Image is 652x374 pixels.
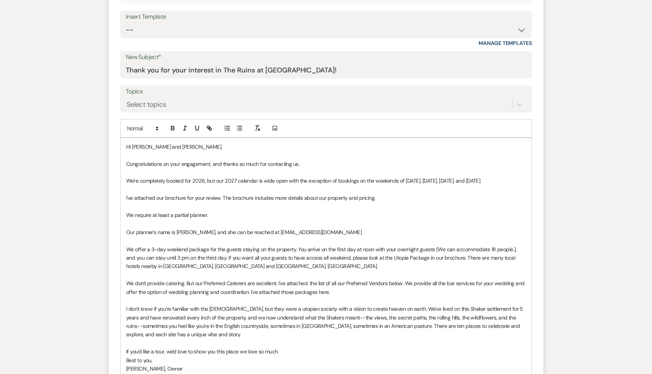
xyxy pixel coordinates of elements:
[127,99,166,109] div: Select topics
[126,356,526,364] p: Best to you,
[126,86,526,97] label: Topics
[126,160,526,168] p: Congratulations on your engagement, and thanks so much for contacting us.
[126,143,526,151] p: Hi [PERSON_NAME] and [PERSON_NAME],
[126,305,526,339] p: I don't know if you're familiar with the [DEMOGRAPHIC_DATA], but they were a utopian society with...
[126,245,526,271] p: We offer a 3-day weekend package for the guests staying on the property. You arrive on the first ...
[126,194,526,202] p: I've attached our brochure for your review. The brochure includes more details about our property...
[126,364,526,373] p: [PERSON_NAME], Owner
[126,11,526,22] div: Insert Template
[126,177,526,185] p: We're completely booked for 2026, but our 2027 calendar is wide open with the exception of bookin...
[126,279,526,296] p: We don't provide catering. But our Preferred Caterers are excellent. I've attached. the list of a...
[126,228,526,236] p: Our planner's name is [PERSON_NAME], and she can be reached at [EMAIL_ADDRESS][DOMAIN_NAME]
[126,211,526,219] p: We require at least a partial planner.
[479,40,532,47] a: Manage Templates
[126,347,526,356] p: If you'd like a tour, we'd love to show you this place we love so much.
[126,52,526,63] label: New Subject*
